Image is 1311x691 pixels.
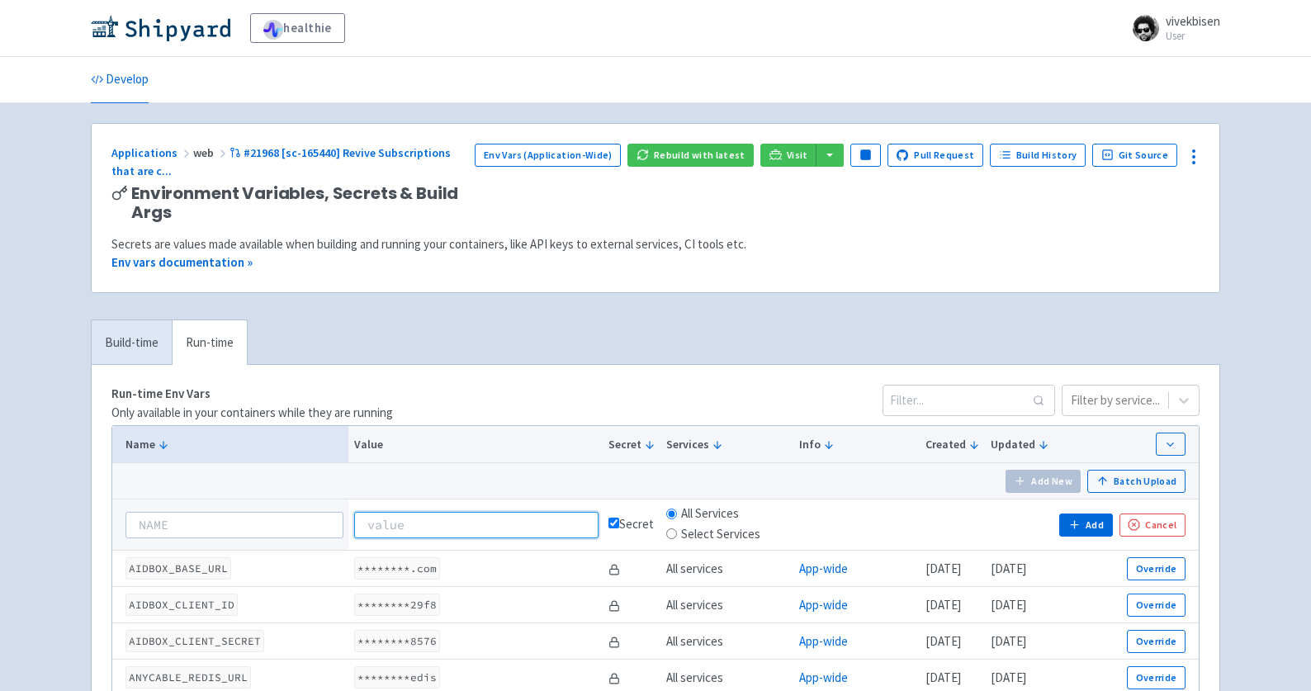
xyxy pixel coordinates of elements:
code: AIDBOX_CLIENT_ID [125,594,238,616]
a: Applications [111,145,193,160]
code: ANYCABLE_REDIS_URL [125,666,251,689]
a: Build History [990,144,1086,167]
td: All services [661,623,794,660]
span: vivekbisen [1166,13,1220,29]
a: vivekbisen User [1123,15,1220,41]
div: Secret [608,515,655,534]
button: Rebuild with latest [627,144,754,167]
time: [DATE] [925,633,961,649]
button: Batch Upload [1087,470,1186,493]
button: Override [1127,594,1186,617]
button: Name [125,436,343,453]
th: Value [348,426,603,463]
code: AIDBOX_BASE_URL [125,557,231,580]
td: All services [661,551,794,587]
a: Visit [760,144,816,167]
button: Secret [608,436,655,453]
button: Pause [850,144,880,167]
time: [DATE] [925,670,961,685]
button: Override [1127,630,1186,653]
p: Only available in your containers while they are running [111,404,393,423]
span: Visit [787,149,808,162]
a: App-wide [799,633,848,649]
a: Env Vars (Application-Wide) [475,144,621,167]
input: NAME [125,512,343,538]
td: All services [661,587,794,623]
code: AIDBOX_CLIENT_SECRET [125,630,264,652]
span: web [193,145,230,160]
a: App-wide [799,561,848,576]
a: App-wide [799,670,848,685]
a: App-wide [799,597,848,613]
a: Pull Request [887,144,984,167]
button: Created [925,436,980,453]
button: Services [666,436,788,453]
button: Info [799,436,915,453]
time: [DATE] [991,597,1026,613]
time: [DATE] [991,670,1026,685]
time: [DATE] [991,561,1026,576]
time: [DATE] [925,561,961,576]
button: Add [1059,514,1112,537]
time: [DATE] [991,633,1026,649]
button: Add New [1006,470,1081,493]
input: Filter... [883,385,1055,416]
button: Override [1127,557,1186,580]
a: Build-time [92,320,172,366]
span: #21968 [sc-165440] Revive Subscriptions that are c ... [111,145,451,179]
div: Secrets are values made available when building and running your containers, like API keys to ext... [111,235,1200,254]
button: Override [1127,666,1186,689]
small: User [1166,31,1220,41]
a: healthie [250,13,345,43]
label: Select Services [681,525,760,544]
span: Environment Variables, Secrets & Build Args [131,184,461,222]
time: [DATE] [925,597,961,613]
button: Cancel [1119,514,1186,537]
button: Updated [991,436,1049,453]
img: Shipyard logo [91,15,230,41]
strong: Run-time Env Vars [111,386,211,401]
a: Run-time [172,320,247,366]
a: #21968 [sc-165440] Revive Subscriptions that are c... [111,145,451,179]
label: All Services [681,504,739,523]
a: Git Source [1092,144,1177,167]
a: Develop [91,57,149,103]
input: value [354,512,599,538]
a: Env vars documentation » [111,254,253,270]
